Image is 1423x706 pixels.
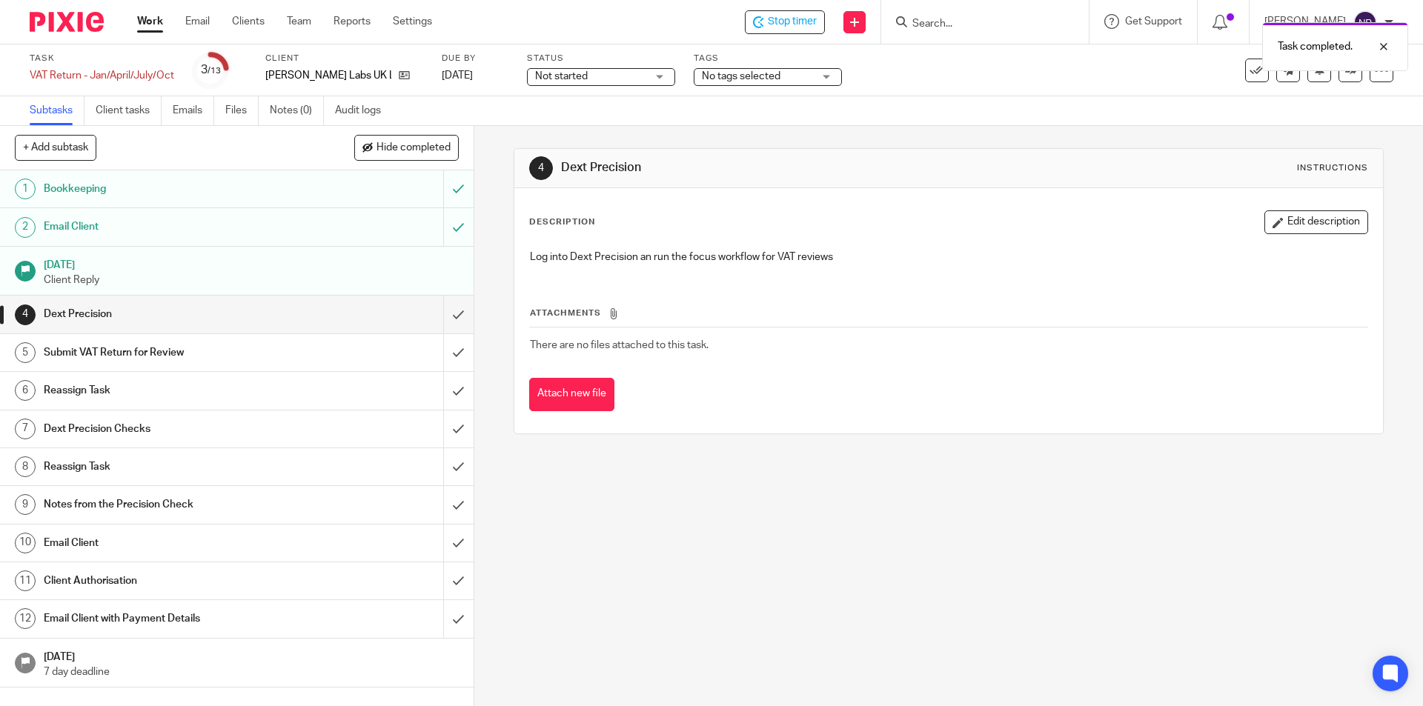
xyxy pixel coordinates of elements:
[527,53,675,64] label: Status
[44,570,300,592] h1: Client Authorisation
[1297,162,1368,174] div: Instructions
[702,71,780,81] span: No tags selected
[15,570,36,591] div: 11
[1278,39,1353,54] p: Task completed.
[30,53,174,64] label: Task
[201,61,221,79] div: 3
[354,135,459,160] button: Hide completed
[15,608,36,629] div: 12
[442,70,473,81] span: [DATE]
[173,96,214,125] a: Emails
[535,71,588,81] span: Not started
[44,273,459,287] p: Client Reply
[1353,10,1377,34] img: svg%3E
[137,14,163,29] a: Work
[232,14,265,29] a: Clients
[15,179,36,199] div: 1
[377,142,451,154] span: Hide completed
[185,14,210,29] a: Email
[15,533,36,553] div: 10
[15,135,96,160] button: + Add subtask
[1264,210,1368,234] button: Edit description
[15,217,36,238] div: 2
[15,419,36,439] div: 7
[335,96,392,125] a: Audit logs
[530,340,709,350] span: There are no files attached to this task.
[44,379,300,402] h1: Reassign Task
[15,342,36,363] div: 5
[30,12,104,32] img: Pixie
[442,53,508,64] label: Due by
[44,303,300,325] h1: Dext Precision
[44,665,459,679] p: 7 day deadline
[270,96,324,125] a: Notes (0)
[30,96,84,125] a: Subtasks
[208,67,221,75] small: /13
[393,14,432,29] a: Settings
[44,216,300,238] h1: Email Client
[44,178,300,200] h1: Bookkeeping
[530,250,1367,264] p: Log into Dext Precision an run the focus workflow for VAT reviews
[44,646,459,665] h1: [DATE]
[529,156,553,180] div: 4
[745,10,825,34] div: Dayhoff Labs UK Ltd - VAT Return - Jan/April/July/Oct
[15,456,36,477] div: 8
[44,532,300,554] h1: Email Client
[44,254,459,273] h1: [DATE]
[225,96,259,125] a: Files
[694,53,842,64] label: Tags
[530,309,601,317] span: Attachments
[334,14,371,29] a: Reports
[529,378,614,411] button: Attach new file
[44,493,300,516] h1: Notes from the Precision Check
[561,160,981,176] h1: Dext Precision
[15,304,36,325] div: 4
[44,607,300,630] h1: Email Client with Payment Details
[44,342,300,364] h1: Submit VAT Return for Review
[287,14,311,29] a: Team
[265,68,391,83] p: [PERSON_NAME] Labs UK Ltd
[30,68,174,83] div: VAT Return - Jan/April/July/Oct
[15,380,36,401] div: 6
[529,216,595,228] p: Description
[265,53,423,64] label: Client
[44,418,300,440] h1: Dext Precision Checks
[44,456,300,478] h1: Reassign Task
[96,96,162,125] a: Client tasks
[15,494,36,515] div: 9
